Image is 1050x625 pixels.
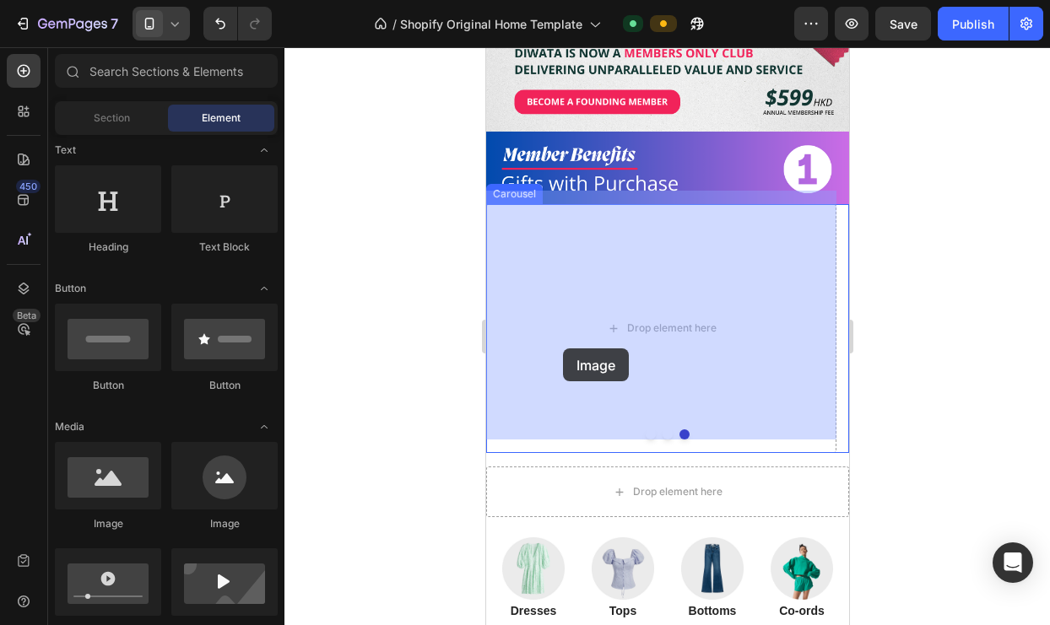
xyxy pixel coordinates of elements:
[938,7,1009,40] button: Publish
[55,419,84,434] span: Media
[392,15,397,33] span: /
[251,275,278,302] span: Toggle open
[13,309,41,322] div: Beta
[875,7,931,40] button: Save
[251,413,278,440] span: Toggle open
[55,378,161,393] div: Button
[55,240,161,255] div: Heading
[202,110,241,126] span: Element
[171,516,278,531] div: Image
[55,54,278,88] input: Search Sections & Elements
[55,516,161,531] div: Image
[952,15,994,33] div: Publish
[94,110,130,126] span: Section
[171,240,278,255] div: Text Block
[55,143,76,158] span: Text
[16,180,41,193] div: 450
[486,47,849,625] iframe: Design area
[7,7,126,40] button: 7
[203,7,272,40] div: Undo/Redo
[890,17,917,31] span: Save
[993,542,1033,583] div: Open Intercom Messenger
[251,137,278,164] span: Toggle open
[55,281,86,296] span: Button
[111,13,118,34] p: 7
[171,378,278,393] div: Button
[400,15,582,33] span: Shopify Original Home Template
